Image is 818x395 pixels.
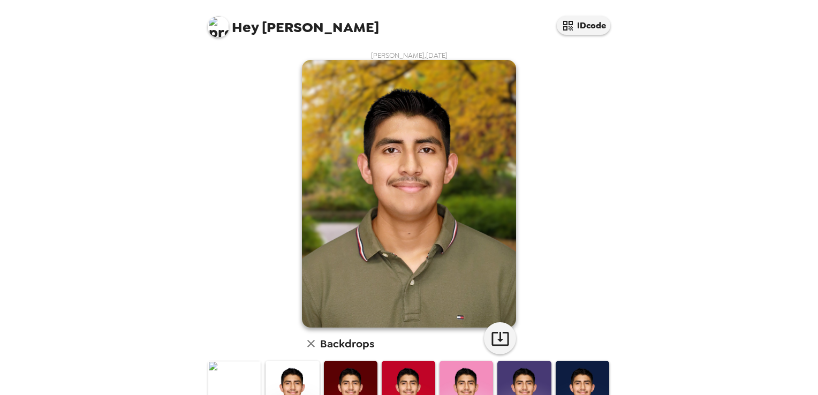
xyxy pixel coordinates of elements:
h6: Backdrops [320,335,374,352]
span: [PERSON_NAME] [208,11,379,35]
img: profile pic [208,16,229,37]
button: IDcode [557,16,610,35]
span: Hey [232,18,259,37]
img: user [302,60,516,328]
span: [PERSON_NAME] , [DATE] [371,51,448,60]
